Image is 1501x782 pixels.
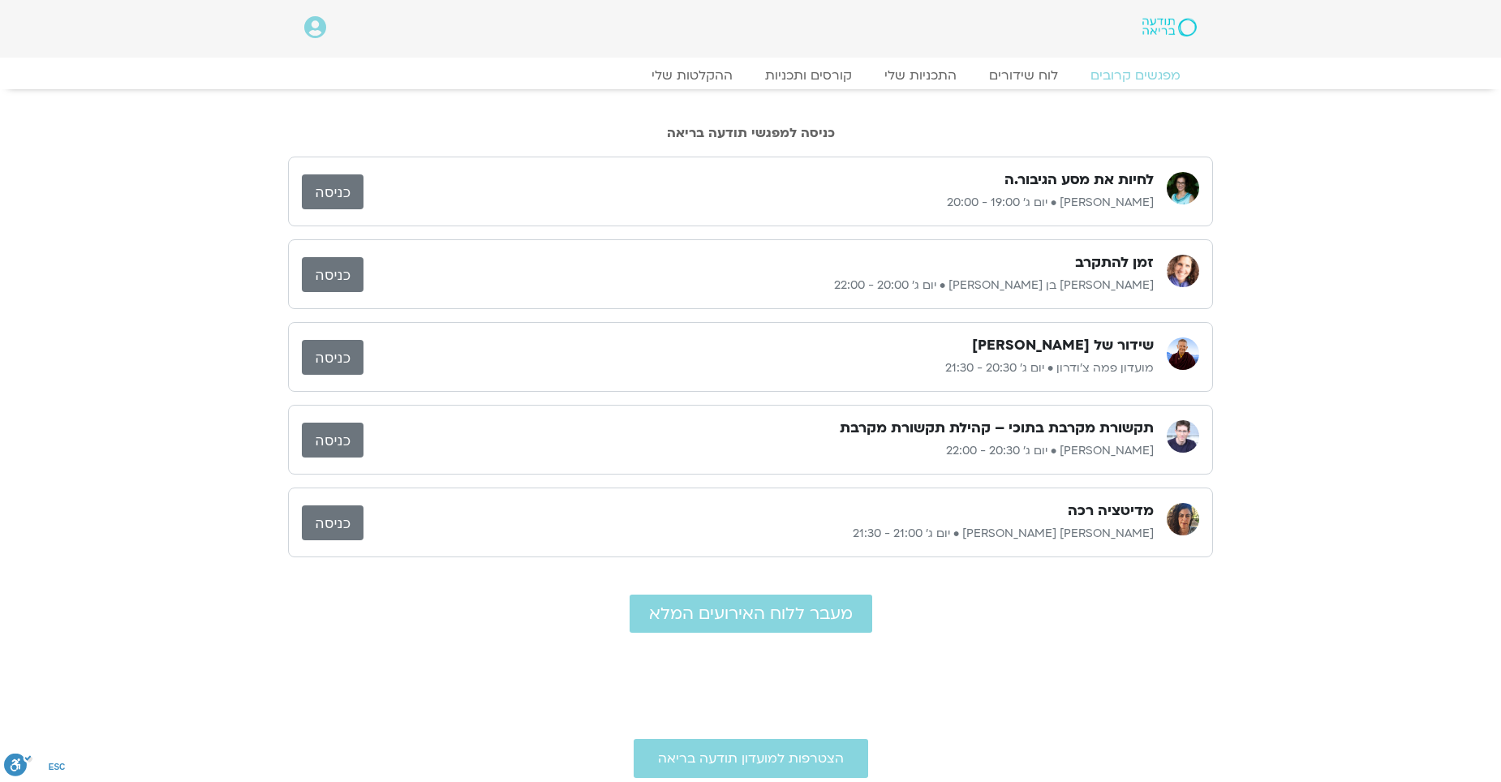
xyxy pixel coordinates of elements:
[1167,420,1199,453] img: ערן טייכר
[630,595,872,633] a: מעבר ללוח האירועים המלא
[363,276,1154,295] p: [PERSON_NAME] בן [PERSON_NAME] • יום ג׳ 20:00 - 22:00
[302,423,363,458] a: כניסה
[1068,501,1154,521] h3: מדיטציה רכה
[649,604,853,623] span: מעבר ללוח האירועים המלא
[1167,172,1199,204] img: תמר לינצבסקי
[973,67,1074,84] a: לוח שידורים
[363,524,1154,544] p: [PERSON_NAME] [PERSON_NAME] • יום ג׳ 21:00 - 21:30
[302,174,363,209] a: כניסה
[363,193,1154,213] p: [PERSON_NAME] • יום ג׳ 19:00 - 20:00
[749,67,868,84] a: קורסים ותכניות
[658,751,844,766] span: הצטרפות למועדון תודעה בריאה
[363,441,1154,461] p: [PERSON_NAME] • יום ג׳ 20:30 - 22:00
[1167,337,1199,370] img: מועדון פמה צ'ודרון
[288,126,1213,140] h2: כניסה למפגשי תודעה בריאה
[1074,67,1197,84] a: מפגשים קרובים
[635,67,749,84] a: ההקלטות שלי
[302,505,363,540] a: כניסה
[302,257,363,292] a: כניסה
[868,67,973,84] a: התכניות שלי
[1167,503,1199,535] img: סיון גל גוטמן
[1167,255,1199,287] img: שאנייה כהן בן חיים
[840,419,1154,438] h3: תקשורת מקרבת בתוכי – קהילת תקשורת מקרבת
[634,739,868,778] a: הצטרפות למועדון תודעה בריאה
[304,67,1197,84] nav: Menu
[1075,253,1154,273] h3: זמן להתקרב
[972,336,1154,355] h3: שידור של [PERSON_NAME]
[1004,170,1154,190] h3: לחיות את מסע הגיבור.ה
[363,359,1154,378] p: מועדון פמה צ'ודרון • יום ג׳ 20:30 - 21:30
[302,340,363,375] a: כניסה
